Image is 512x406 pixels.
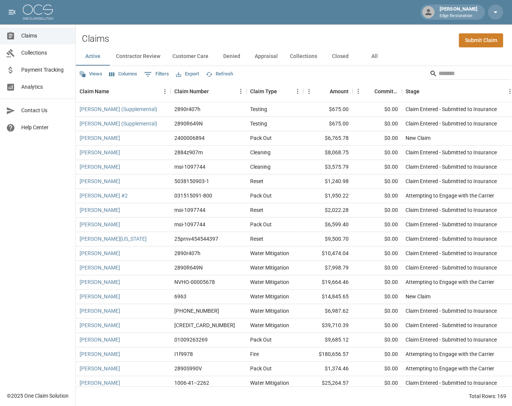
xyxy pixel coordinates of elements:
div: Water Mitigation [250,307,289,315]
div: $0.00 [352,362,402,376]
div: 2890r407h [174,105,200,113]
div: Claim Number [171,81,246,102]
div: $0.00 [352,246,402,261]
div: 01009263269 [174,336,208,343]
div: $9,500.70 [303,232,352,246]
div: NVHO-00005678 [174,278,215,286]
button: Sort [420,86,430,97]
div: $0.00 [352,275,402,290]
img: ocs-logo-white-transparent.png [23,5,53,20]
div: Claim Entered - Submitted to Insurance [406,177,497,185]
div: I1f9978 [174,350,193,358]
div: Claim Name [80,81,109,102]
a: [PERSON_NAME] [80,307,120,315]
a: [PERSON_NAME] (Supplemental) [80,120,157,127]
a: [PERSON_NAME] (Supplemental) [80,105,157,113]
div: $675.00 [303,117,352,131]
a: [PERSON_NAME] [80,177,120,185]
button: Views [77,68,104,80]
div: $0.00 [352,218,402,232]
div: 2890S990V [174,365,202,372]
div: Claim Entered - Submitted to Insurance [406,105,497,113]
div: $0.00 [352,290,402,304]
p: Edge Restoration [440,13,477,19]
button: Menu [235,86,246,97]
div: $10,474.04 [303,246,352,261]
button: open drawer [5,5,20,20]
div: Claim Entered - Submitted to Insurance [406,336,497,343]
button: Menu [352,86,364,97]
div: $7,998.79 [303,261,352,275]
div: 300-0576430-2025 [174,321,235,329]
div: 2890R649N [174,120,203,127]
div: Claim Name [76,81,171,102]
div: Testing [250,105,267,113]
div: Claim Entered - Submitted to Insurance [406,321,497,329]
div: $0.00 [352,102,402,117]
div: $8,068.75 [303,146,352,160]
div: Total Rows: 169 [468,392,506,400]
div: Claim Entered - Submitted to Insurance [406,221,497,228]
div: $9,685.12 [303,333,352,347]
h2: Claims [82,33,109,44]
button: Export [174,68,201,80]
a: [PERSON_NAME] [80,336,120,343]
div: Claim Entered - Submitted to Insurance [406,163,497,171]
button: Customer Care [166,47,215,66]
button: Refresh [204,68,235,80]
a: [PERSON_NAME] [80,206,120,214]
div: Claim Entered - Submitted to Insurance [406,264,497,271]
div: Pack Out [250,192,272,199]
div: 300-0581033-2025 [174,307,219,315]
div: $6,765.78 [303,131,352,146]
button: Show filters [142,68,171,80]
div: Claim Entered - Submitted to Insurance [406,206,497,214]
div: [PERSON_NAME] [437,5,480,19]
div: Water Mitigation [250,249,289,257]
div: $0.00 [352,160,402,174]
div: $0.00 [352,203,402,218]
div: $0.00 [352,232,402,246]
button: Select columns [107,68,139,80]
a: [PERSON_NAME] [80,264,120,271]
div: 25prnv454544397 [174,235,218,243]
div: 2890r407h [174,249,200,257]
div: $675.00 [303,102,352,117]
a: Submit Claim [459,33,503,47]
div: $0.00 [352,189,402,203]
a: [PERSON_NAME] [80,149,120,156]
button: Sort [209,86,219,97]
span: Contact Us [21,107,69,114]
a: [PERSON_NAME] [80,134,120,142]
div: $1,240.98 [303,174,352,189]
div: Claim Entered - Submitted to Insurance [406,120,497,127]
div: Attempting to Engage with the Carrier [406,278,494,286]
div: $14,845.65 [303,290,352,304]
div: Water Mitigation [250,264,289,271]
div: Water Mitigation [250,379,289,387]
div: Claim Entered - Submitted to Insurance [406,249,497,257]
div: Claim Type [246,81,303,102]
button: Collections [284,47,323,66]
button: Sort [364,86,374,97]
div: $0.00 [352,174,402,189]
a: [PERSON_NAME] [80,321,120,329]
div: Cleaning [250,149,271,156]
button: Sort [319,86,330,97]
div: $19,664.46 [303,275,352,290]
div: Testing [250,120,267,127]
div: 1006-41--2262 [174,379,209,387]
div: 2890R649N [174,264,203,271]
div: $0.00 [352,318,402,333]
a: [PERSON_NAME] [80,278,120,286]
div: $25,264.57 [303,376,352,390]
div: Pack Out [250,336,272,343]
button: Closed [323,47,357,66]
a: [PERSON_NAME] [80,350,120,358]
span: Collections [21,49,69,57]
div: Reset [250,206,263,214]
div: $0.00 [352,131,402,146]
button: Contractor Review [110,47,166,66]
div: Cleaning [250,163,271,171]
div: Amount [303,81,352,102]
